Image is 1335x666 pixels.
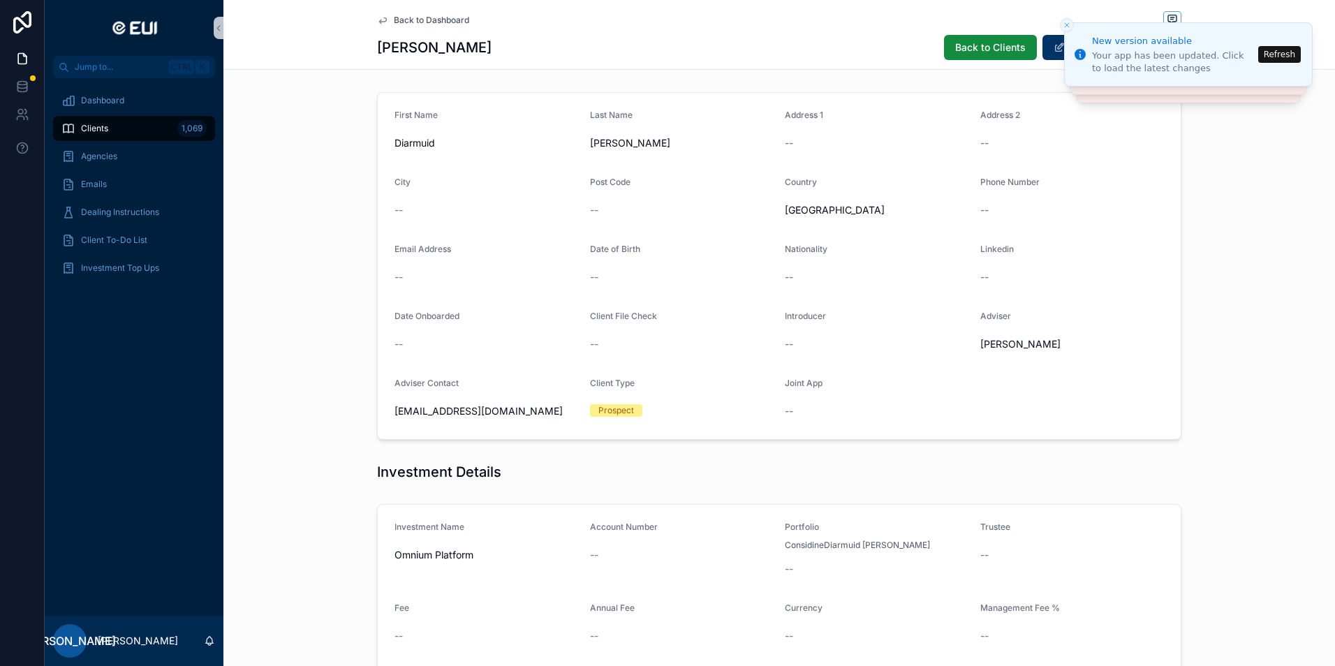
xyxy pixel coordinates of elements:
span: [PERSON_NAME] [590,136,774,150]
span: -- [980,136,989,150]
span: Emails [81,179,107,190]
span: -- [590,629,598,643]
button: Refresh [1258,46,1301,63]
span: [PERSON_NAME] [24,632,116,649]
span: Trustee [980,521,1010,532]
div: Prospect [598,404,634,417]
span: Last Name [590,110,633,120]
span: Portfolio [785,521,819,532]
span: K [197,61,208,73]
a: Agencies [53,144,215,169]
span: -- [590,270,598,284]
span: Phone Number [980,177,1040,187]
h1: [PERSON_NAME] [377,38,492,57]
span: Jump to... [75,61,163,73]
a: Dealing Instructions [53,200,215,225]
span: -- [785,562,793,576]
div: New version available [1092,34,1254,48]
span: Diarmuid [394,136,579,150]
span: -- [590,337,598,351]
a: Back to Dashboard [377,15,469,26]
span: [PERSON_NAME] [980,337,1165,351]
span: -- [785,404,793,418]
span: -- [590,203,598,217]
span: -- [980,203,989,217]
span: Dealing Instructions [81,207,159,218]
button: Update Client Record [1042,35,1181,60]
span: Nationality [785,244,827,254]
span: City [394,177,411,187]
span: Email Address [394,244,451,254]
span: Date of Birth [590,244,640,254]
span: -- [785,629,793,643]
a: Clients1,069 [53,116,215,141]
span: -- [394,270,403,284]
span: -- [980,629,989,643]
span: Ctrl [169,60,194,74]
span: Linkedin [980,244,1014,254]
button: Jump to...CtrlK [53,56,215,78]
span: Fee [394,602,409,613]
button: Close toast [1060,18,1074,32]
span: -- [980,548,989,562]
span: Joint App [785,378,823,388]
div: 1,069 [177,120,207,137]
span: Adviser Contact [394,378,459,388]
span: Investment Top Ups [81,262,159,274]
div: scrollable content [45,78,223,299]
span: Client To-Do List [81,235,147,246]
span: Address 2 [980,110,1020,120]
span: Management Fee % [980,602,1060,613]
span: Client Type [590,378,635,388]
span: Address 1 [785,110,823,120]
span: [EMAIL_ADDRESS][DOMAIN_NAME] [394,404,579,418]
span: Annual Fee [590,602,635,613]
span: Omnium Platform [394,548,579,562]
span: Client File Check [590,311,657,321]
span: -- [785,337,793,351]
span: -- [785,136,793,150]
span: -- [394,629,403,643]
span: -- [394,203,403,217]
span: Dashboard [81,95,124,106]
span: -- [785,270,793,284]
button: Back to Clients [944,35,1037,60]
a: Client To-Do List [53,228,215,253]
span: [GEOGRAPHIC_DATA] [785,203,969,217]
a: Emails [53,172,215,197]
span: Back to Dashboard [394,15,469,26]
div: Your app has been updated. Click to load the latest changes [1092,50,1254,75]
span: -- [394,337,403,351]
span: Investment Name [394,521,464,532]
span: Post Code [590,177,630,187]
p: [PERSON_NAME] [98,634,178,648]
span: First Name [394,110,438,120]
span: Clients [81,123,108,134]
span: Adviser [980,311,1011,321]
h1: Investment Details [377,462,501,482]
span: Back to Clients [955,40,1026,54]
a: Investment Top Ups [53,256,215,281]
span: Country [785,177,817,187]
img: App logo [107,17,161,39]
span: Account Number [590,521,658,532]
span: -- [980,270,989,284]
span: Introducer [785,311,826,321]
span: ConsidineDiarmuid [PERSON_NAME] [785,540,930,551]
span: Agencies [81,151,117,162]
span: Date Onboarded [394,311,459,321]
span: Currency [785,602,823,613]
a: Dashboard [53,88,215,113]
span: -- [590,548,598,562]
